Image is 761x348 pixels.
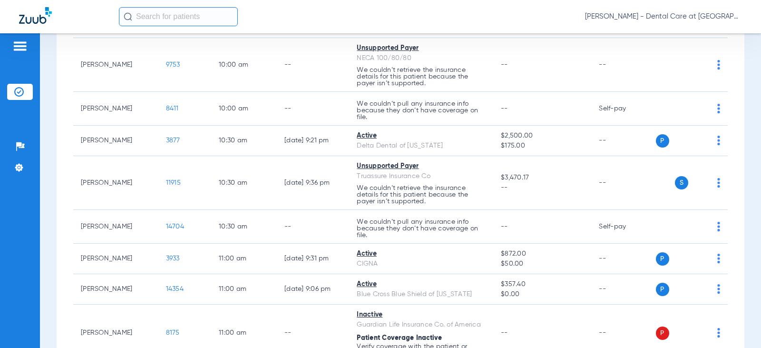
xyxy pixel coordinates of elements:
[717,178,720,188] img: group-dot-blue.svg
[591,244,655,274] td: --
[501,173,584,183] span: $3,470.17
[211,274,277,305] td: 11:00 AM
[357,279,486,289] div: Active
[717,60,720,70] img: group-dot-blue.svg
[585,12,742,21] span: [PERSON_NAME] - Dental Care at [GEOGRAPHIC_DATA]
[717,222,720,231] img: group-dot-blue.svg
[717,284,720,294] img: group-dot-blue.svg
[73,156,158,210] td: [PERSON_NAME]
[591,38,655,92] td: --
[501,105,508,112] span: --
[12,40,28,52] img: hamburger-icon
[211,244,277,274] td: 11:00 AM
[357,67,486,87] p: We couldn’t retrieve the insurance details for this patient because the payer isn’t supported.
[675,176,688,189] span: S
[591,92,655,126] td: Self-pay
[357,320,486,330] div: Guardian Life Insurance Co. of America
[19,7,52,24] img: Zuub Logo
[357,43,486,53] div: Unsupported Payer
[277,244,349,274] td: [DATE] 9:31 PM
[277,126,349,156] td: [DATE] 9:21 PM
[277,38,349,92] td: --
[717,104,720,113] img: group-dot-blue.svg
[166,179,181,186] span: 11915
[357,219,486,239] p: We couldn’t pull any insurance info because they don’t have coverage on file.
[166,286,184,292] span: 14354
[357,185,486,205] p: We couldn’t retrieve the insurance details for this patient because the payer isn’t supported.
[591,210,655,244] td: Self-pay
[277,156,349,210] td: [DATE] 9:36 PM
[211,92,277,126] td: 10:00 AM
[166,255,180,262] span: 3933
[656,283,669,296] span: P
[357,141,486,151] div: Delta Dental of [US_STATE]
[211,156,277,210] td: 10:30 AM
[357,161,486,171] div: Unsupported Payer
[357,171,486,181] div: Truassure Insurance Co
[591,156,655,210] td: --
[277,210,349,244] td: --
[166,223,184,230] span: 14704
[277,92,349,126] td: --
[501,223,508,230] span: --
[211,210,277,244] td: 10:30 AM
[717,136,720,145] img: group-dot-blue.svg
[501,131,584,141] span: $2,500.00
[501,141,584,151] span: $175.00
[73,210,158,244] td: [PERSON_NAME]
[211,126,277,156] td: 10:30 AM
[656,134,669,148] span: P
[277,274,349,305] td: [DATE] 9:06 PM
[501,329,508,336] span: --
[501,183,584,193] span: --
[501,259,584,269] span: $50.00
[357,310,486,320] div: Inactive
[656,252,669,266] span: P
[501,61,508,68] span: --
[357,100,486,120] p: We couldn’t pull any insurance info because they don’t have coverage on file.
[656,327,669,340] span: P
[501,249,584,259] span: $872.00
[73,244,158,274] td: [PERSON_NAME]
[357,53,486,63] div: NECA 100/80/80
[73,38,158,92] td: [PERSON_NAME]
[357,131,486,141] div: Active
[591,274,655,305] td: --
[591,126,655,156] td: --
[357,335,442,341] span: Patient Coverage Inactive
[166,137,180,144] span: 3877
[166,105,179,112] span: 8411
[357,289,486,299] div: Blue Cross Blue Shield of [US_STATE]
[357,249,486,259] div: Active
[73,92,158,126] td: [PERSON_NAME]
[211,38,277,92] td: 10:00 AM
[166,61,180,68] span: 9753
[119,7,238,26] input: Search for patients
[73,126,158,156] td: [PERSON_NAME]
[124,12,132,21] img: Search Icon
[357,259,486,269] div: CIGNA
[717,328,720,338] img: group-dot-blue.svg
[166,329,180,336] span: 8175
[717,254,720,263] img: group-dot-blue.svg
[501,279,584,289] span: $357.40
[501,289,584,299] span: $0.00
[73,274,158,305] td: [PERSON_NAME]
